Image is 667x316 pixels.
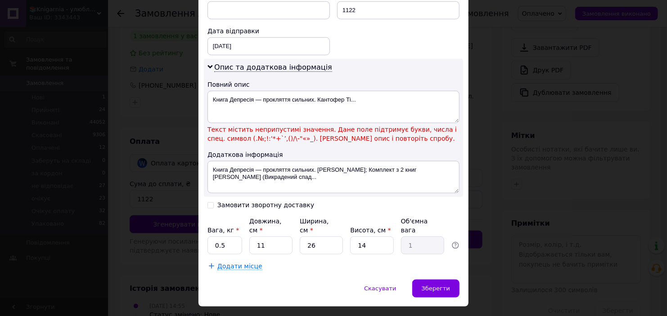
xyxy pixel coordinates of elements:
div: Дата відправки [207,27,330,36]
div: Додаткова інформація [207,150,460,159]
span: Текст містить неприпустимі значення. Дане поле підтримує букви, числа і спец. символ (.№;!:'*+`’,... [207,125,460,143]
span: Опис та додаткова інформація [214,63,332,72]
label: Висота, см [350,227,391,234]
div: Замовити зворотну доставку [217,201,314,209]
span: Скасувати [364,285,396,292]
label: Довжина, см [249,218,282,234]
div: Повний опис [207,80,460,89]
span: Додати місце [217,263,262,270]
label: Вага, кг [207,227,239,234]
textarea: Книга Депресія — прокляття сильних. [PERSON_NAME]; Комплект з 2 книг [PERSON_NAME] (Викрадений сп... [207,161,460,193]
label: Ширина, см [300,218,329,234]
div: Об'ємна вага [401,217,444,235]
textarea: Книга Депресія — прокляття сильних. Кантофер Ті... [207,91,460,123]
span: Зберегти [422,285,450,292]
